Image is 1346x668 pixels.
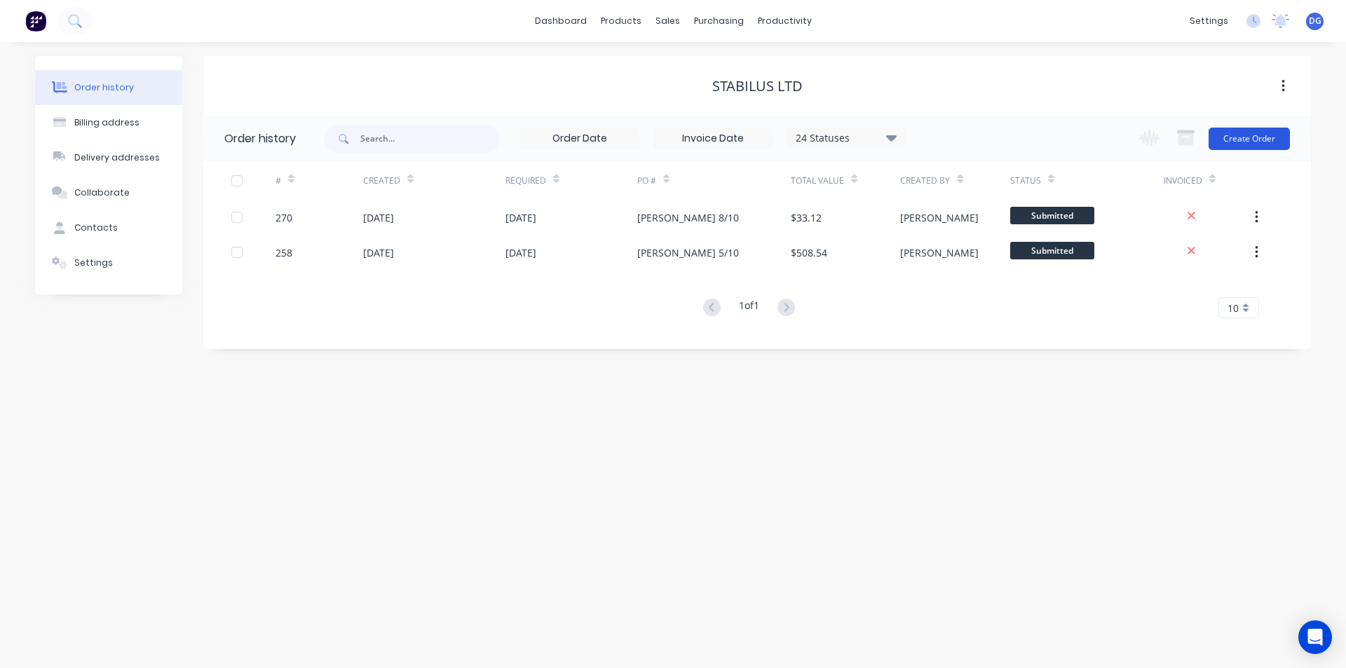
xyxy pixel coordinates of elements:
div: sales [648,11,687,32]
div: 270 [276,210,292,225]
div: [DATE] [363,245,394,260]
div: [PERSON_NAME] [900,210,979,225]
div: products [594,11,648,32]
img: Factory [25,11,46,32]
input: Invoice Date [654,128,772,149]
div: # [276,161,363,200]
div: Delivery addresses [74,151,160,164]
button: Settings [35,245,182,280]
div: Order history [74,81,134,94]
div: settings [1183,11,1235,32]
span: Submitted [1010,207,1094,224]
div: 1 of 1 [739,298,759,318]
div: productivity [751,11,819,32]
div: [DATE] [505,245,536,260]
div: Billing address [74,116,140,129]
div: [PERSON_NAME] [900,245,979,260]
div: [PERSON_NAME] 5/10 [637,245,739,260]
div: [PERSON_NAME] 8/10 [637,210,739,225]
div: Created [363,175,400,187]
div: [DATE] [363,210,394,225]
div: [DATE] [505,210,536,225]
div: Status [1010,175,1041,187]
div: $508.54 [791,245,827,260]
div: PO # [637,175,656,187]
div: $33.12 [791,210,822,225]
button: Delivery addresses [35,140,182,175]
div: Contacts [74,221,118,234]
input: Order Date [521,128,639,149]
button: Contacts [35,210,182,245]
div: purchasing [687,11,751,32]
div: # [276,175,281,187]
div: Created By [900,175,950,187]
input: Search... [360,125,499,153]
div: Open Intercom Messenger [1298,620,1332,654]
span: 10 [1228,301,1239,315]
div: Total Value [791,175,844,187]
span: DG [1309,15,1321,27]
div: Invoiced [1164,161,1251,200]
span: Submitted [1010,242,1094,259]
div: 258 [276,245,292,260]
div: 24 Statuses [787,130,905,146]
a: dashboard [528,11,594,32]
div: Settings [74,257,113,269]
div: Created [363,161,505,200]
div: Created By [900,161,1009,200]
div: Total Value [791,161,900,200]
button: Collaborate [35,175,182,210]
div: Required [505,175,546,187]
button: Billing address [35,105,182,140]
div: PO # [637,161,791,200]
div: Order history [224,130,296,147]
div: Invoiced [1164,175,1202,187]
div: Required [505,161,637,200]
button: Order history [35,70,182,105]
div: Stabilus Ltd [712,78,803,95]
div: Collaborate [74,186,130,199]
div: Status [1010,161,1164,200]
button: Create Order [1209,128,1290,150]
